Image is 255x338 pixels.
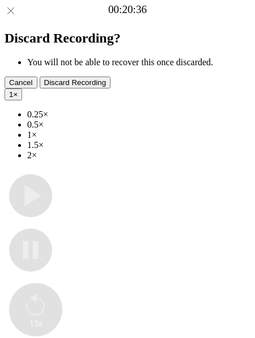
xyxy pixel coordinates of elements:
[27,130,250,140] li: 1×
[5,88,22,100] button: 1×
[27,120,250,130] li: 0.5×
[27,150,250,160] li: 2×
[108,3,147,16] a: 00:20:36
[27,57,250,67] li: You will not be able to recover this once discarded.
[9,90,13,99] span: 1
[5,77,37,88] button: Cancel
[40,77,111,88] button: Discard Recording
[27,140,250,150] li: 1.5×
[5,31,250,46] h2: Discard Recording?
[27,109,250,120] li: 0.25×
